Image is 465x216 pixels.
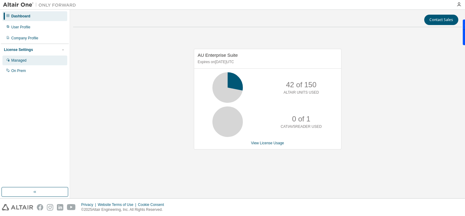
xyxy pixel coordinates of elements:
[2,204,33,211] img: altair_logo.svg
[81,207,168,212] p: © 2025 Altair Engineering, Inc. All Rights Reserved.
[198,59,336,65] p: Expires on [DATE] UTC
[251,141,284,145] a: View License Usage
[11,25,30,30] div: User Profile
[286,80,316,90] p: 42 of 150
[98,202,138,207] div: Website Terms of Use
[4,47,33,52] div: License Settings
[11,36,38,41] div: Company Profile
[11,14,30,19] div: Dashboard
[47,204,53,211] img: instagram.svg
[292,114,310,124] p: 0 of 1
[281,124,322,129] p: CATIAV5READER USED
[198,52,238,58] span: AU Enterprise Suite
[57,204,63,211] img: linkedin.svg
[284,90,319,95] p: ALTAIR UNITS USED
[11,58,26,63] div: Managed
[138,202,167,207] div: Cookie Consent
[424,15,458,25] button: Contact Sales
[37,204,43,211] img: facebook.svg
[67,204,76,211] img: youtube.svg
[81,202,98,207] div: Privacy
[3,2,79,8] img: Altair One
[11,68,26,73] div: On Prem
